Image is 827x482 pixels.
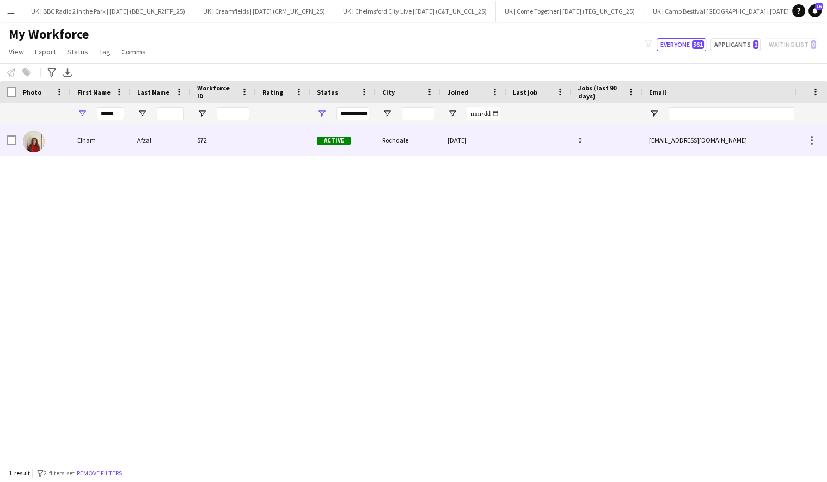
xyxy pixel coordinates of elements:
button: Open Filter Menu [137,109,147,119]
span: City [382,88,395,96]
a: 16 [808,4,822,17]
span: Comms [121,47,146,57]
a: View [4,45,28,59]
input: Last Name Filter Input [157,107,184,120]
span: View [9,47,24,57]
span: Rating [262,88,283,96]
img: Elham Afzal [23,131,45,152]
span: Export [35,47,56,57]
span: Jobs (last 90 days) [578,84,623,100]
span: Status [67,47,88,57]
button: Open Filter Menu [448,109,457,119]
app-action-btn: Advanced filters [45,66,58,79]
button: Applicants2 [710,38,761,51]
button: Open Filter Menu [382,109,392,119]
button: Everyone561 [657,38,706,51]
span: My Workforce [9,26,89,42]
input: First Name Filter Input [97,107,124,120]
span: Status [317,88,338,96]
button: UK | Chelmsford City Live | [DATE] (C&T_UK_CCL_25) [334,1,496,22]
span: Workforce ID [197,84,236,100]
button: Open Filter Menu [317,109,327,119]
input: Joined Filter Input [467,107,500,120]
span: Last job [513,88,537,96]
input: Workforce ID Filter Input [217,107,249,120]
div: Elham [71,125,131,155]
button: Open Filter Menu [649,109,659,119]
a: Tag [95,45,115,59]
div: Afzal [131,125,191,155]
span: Tag [99,47,111,57]
span: First Name [77,88,111,96]
button: UK | Creamfields | [DATE] (CRM_UK_CFN_25) [194,1,334,22]
span: Email [649,88,666,96]
div: 572 [191,125,256,155]
span: Photo [23,88,41,96]
span: 16 [815,3,823,10]
span: 2 filters set [44,469,75,477]
a: Comms [117,45,150,59]
div: 0 [572,125,642,155]
div: [DATE] [441,125,506,155]
span: 561 [692,40,704,49]
button: UK | BBC Radio 2 in the Park | [DATE] (BBC_UK_R2ITP_25) [22,1,194,22]
span: Joined [448,88,469,96]
span: Last Name [137,88,169,96]
button: Open Filter Menu [77,109,87,119]
span: 2 [753,40,758,49]
a: Export [30,45,60,59]
div: Rochdale [376,125,441,155]
button: Open Filter Menu [197,109,207,119]
button: UK | Come Together | [DATE] (TEG_UK_CTG_25) [496,1,644,22]
app-action-btn: Export XLSX [61,66,74,79]
input: City Filter Input [402,107,434,120]
button: Remove filters [75,467,124,479]
span: Active [317,137,351,145]
a: Status [63,45,93,59]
